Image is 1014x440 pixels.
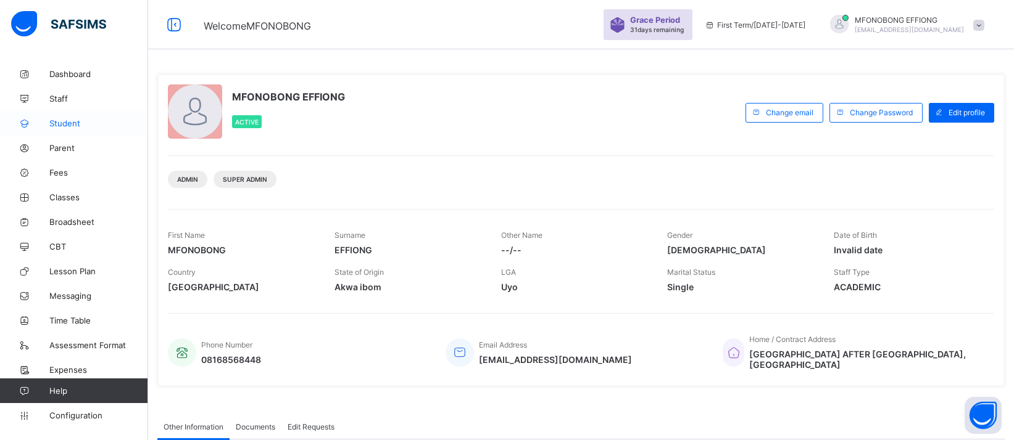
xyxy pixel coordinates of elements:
[232,91,345,103] span: MFONOBONG EFFIONG
[630,15,680,25] span: Grace Period
[49,217,148,227] span: Broadsheet
[49,143,148,153] span: Parent
[818,15,991,35] div: MFONOBONGEFFIONG
[288,422,335,431] span: Edit Requests
[501,267,516,277] span: LGA
[223,176,267,183] span: Super Admin
[49,291,148,301] span: Messaging
[850,108,913,117] span: Change Password
[501,230,542,240] span: Other Name
[235,118,259,126] span: Active
[49,118,148,128] span: Student
[177,176,198,183] span: Admin
[834,230,877,240] span: Date of Birth
[49,69,148,79] span: Dashboard
[610,17,625,33] img: sticker-purple.71386a28dfed39d6af7621340158ba97.svg
[204,20,311,32] span: Welcome MFONOBONG
[168,230,205,240] span: First Name
[168,267,196,277] span: Country
[630,26,684,33] span: 31 days remaining
[335,267,384,277] span: State of Origin
[168,245,316,255] span: MFONOBONG
[49,94,148,104] span: Staff
[667,230,692,240] span: Gender
[749,335,836,344] span: Home / Contract Address
[749,349,982,370] span: [GEOGRAPHIC_DATA] AFTER [GEOGRAPHIC_DATA], [GEOGRAPHIC_DATA]
[335,245,483,255] span: EFFIONG
[501,245,649,255] span: --/--
[49,316,148,325] span: Time Table
[667,267,715,277] span: Marital Status
[49,168,148,177] span: Fees
[168,282,316,292] span: [GEOGRAPHIC_DATA]
[201,340,252,349] span: Phone Number
[49,410,148,420] span: Configuration
[705,20,805,30] span: session/term information
[11,11,106,37] img: safsims
[667,282,815,292] span: Single
[49,192,148,202] span: Classes
[236,422,275,431] span: Documents
[834,282,982,292] span: ACADEMIC
[201,354,261,365] span: 08168568448
[49,266,148,276] span: Lesson Plan
[49,340,148,350] span: Assessment Format
[479,340,527,349] span: Email Address
[49,386,148,396] span: Help
[335,282,483,292] span: Akwa ibom
[834,267,870,277] span: Staff Type
[501,282,649,292] span: Uyo
[335,230,365,240] span: Surname
[164,422,223,431] span: Other Information
[834,245,982,255] span: Invalid date
[667,245,815,255] span: [DEMOGRAPHIC_DATA]
[855,26,964,33] span: [EMAIL_ADDRESS][DOMAIN_NAME]
[479,354,632,365] span: [EMAIL_ADDRESS][DOMAIN_NAME]
[949,108,985,117] span: Edit profile
[49,365,148,375] span: Expenses
[766,108,813,117] span: Change email
[855,15,964,25] span: MFONOBONG EFFIONG
[965,397,1002,434] button: Open asap
[49,242,148,251] span: CBT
